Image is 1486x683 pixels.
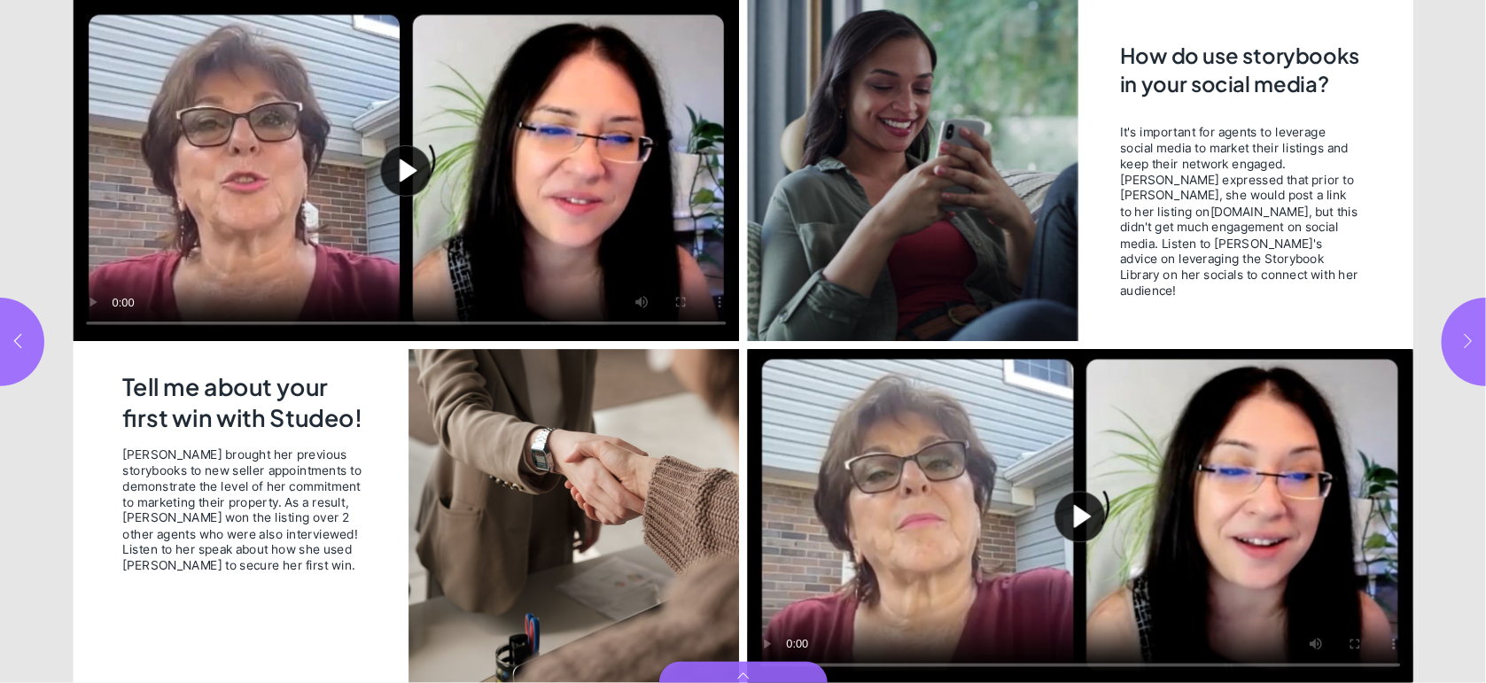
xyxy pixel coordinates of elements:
[1210,203,1309,218] a: [DOMAIN_NAME]
[122,446,370,573] span: [PERSON_NAME] brought her previous storybooks to new seller appointments to demonstrate the level...
[1120,124,1359,299] span: It's important for agents to leverage social media to market their listings and keep their networ...
[1120,42,1364,111] h2: How do use storybooks in your social media?
[122,371,374,434] h2: Tell me about your first win with Studeo!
